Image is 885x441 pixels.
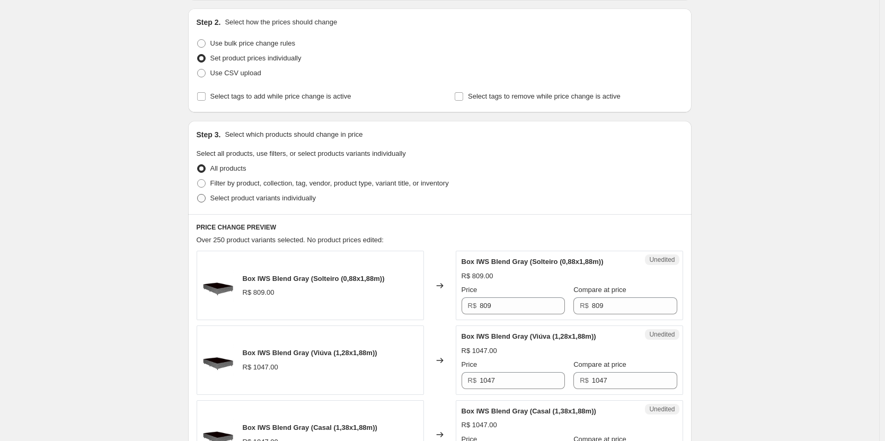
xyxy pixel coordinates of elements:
[243,275,385,283] span: Box IWS Blend Gray (Solteiro (0,88x1,88m))
[462,407,596,415] span: Box IWS Blend Gray (Casal (1,38x1,88m))
[243,362,278,373] div: R$ 1047.00
[225,17,337,28] p: Select how the prices should change
[462,271,493,281] div: R$ 809.00
[462,346,497,356] div: R$ 1047.00
[462,360,477,368] span: Price
[573,286,626,294] span: Compare at price
[243,424,377,431] span: Box IWS Blend Gray (Casal (1,38x1,88m))
[580,302,589,310] span: R$
[197,223,683,232] h6: PRICE CHANGE PREVIEW
[202,345,234,376] img: box_iws_blend_gray_1_80x.png
[225,129,362,140] p: Select which products should change in price
[197,149,406,157] span: Select all products, use filters, or select products variants individually
[468,376,477,384] span: R$
[202,270,234,302] img: box_iws_blend_gray_1_80x.png
[210,194,316,202] span: Select product variants individually
[468,302,477,310] span: R$
[580,376,589,384] span: R$
[210,92,351,100] span: Select tags to add while price change is active
[243,287,275,298] div: R$ 809.00
[462,286,477,294] span: Price
[573,360,626,368] span: Compare at price
[197,129,221,140] h2: Step 3.
[210,39,295,47] span: Use bulk price change rules
[210,179,449,187] span: Filter by product, collection, tag, vendor, product type, variant title, or inventory
[210,164,246,172] span: All products
[210,54,302,62] span: Set product prices individually
[649,405,675,413] span: Unedited
[197,236,384,244] span: Over 250 product variants selected. No product prices edited:
[243,349,377,357] span: Box IWS Blend Gray (Viúva (1,28x1,88m))
[197,17,221,28] h2: Step 2.
[649,255,675,264] span: Unedited
[462,420,497,430] div: R$ 1047.00
[462,332,596,340] span: Box IWS Blend Gray (Viúva (1,28x1,88m))
[462,258,604,266] span: Box IWS Blend Gray (Solteiro (0,88x1,88m))
[468,92,621,100] span: Select tags to remove while price change is active
[649,330,675,339] span: Unedited
[210,69,261,77] span: Use CSV upload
